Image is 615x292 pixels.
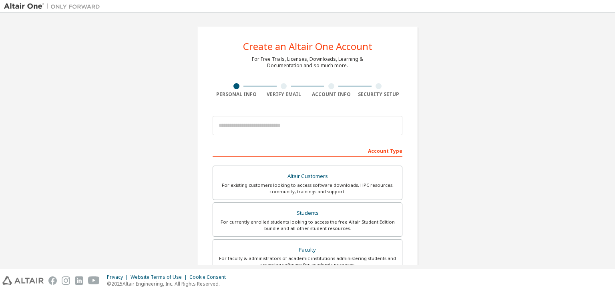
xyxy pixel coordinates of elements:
div: For Free Trials, Licenses, Downloads, Learning & Documentation and so much more. [252,56,363,69]
div: Account Type [213,144,402,157]
div: Cookie Consent [189,274,231,280]
div: Faculty [218,244,397,256]
div: For currently enrolled students looking to access the free Altair Student Edition bundle and all ... [218,219,397,232]
div: For faculty & administrators of academic institutions administering students and accessing softwa... [218,255,397,268]
div: Website Terms of Use [131,274,189,280]
p: © 2025 Altair Engineering, Inc. All Rights Reserved. [107,280,231,287]
div: Account Info [307,91,355,98]
div: Students [218,208,397,219]
div: For existing customers looking to access software downloads, HPC resources, community, trainings ... [218,182,397,195]
div: Security Setup [355,91,403,98]
img: instagram.svg [62,276,70,285]
div: Personal Info [213,91,260,98]
img: linkedin.svg [75,276,83,285]
div: Privacy [107,274,131,280]
img: Altair One [4,2,104,10]
div: Altair Customers [218,171,397,182]
img: youtube.svg [88,276,100,285]
div: Verify Email [260,91,308,98]
img: facebook.svg [48,276,57,285]
div: Create an Altair One Account [243,42,372,51]
img: altair_logo.svg [2,276,44,285]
